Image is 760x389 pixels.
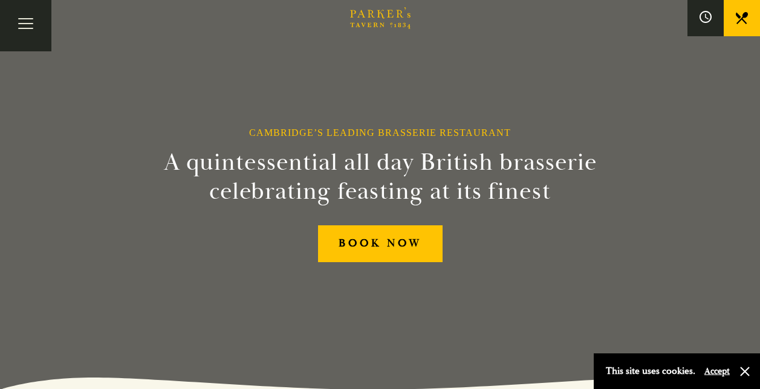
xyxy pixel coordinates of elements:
[704,365,730,377] button: Accept
[606,362,695,380] p: This site uses cookies.
[105,148,656,206] h2: A quintessential all day British brasserie celebrating feasting at its finest
[739,365,751,378] button: Close and accept
[318,225,443,262] a: BOOK NOW
[249,127,511,138] h1: Cambridge’s Leading Brasserie Restaurant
